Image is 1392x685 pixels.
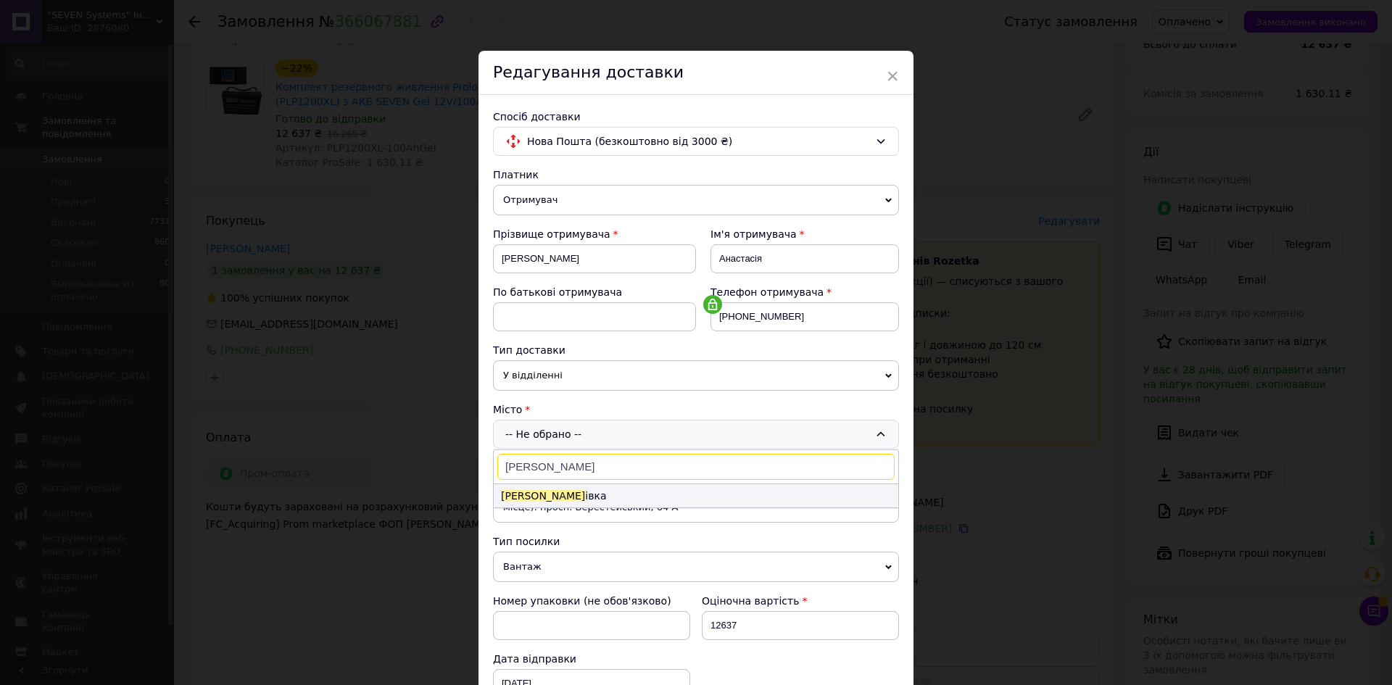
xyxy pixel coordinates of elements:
[493,169,539,180] span: Платник
[494,484,898,507] li: івка
[710,228,797,240] span: Ім'я отримувача
[493,552,899,582] span: Вантаж
[478,51,913,95] div: Редагування доставки
[493,360,899,391] span: У відділенні
[710,286,824,298] span: Телефон отримувача
[497,454,895,480] input: Знайти
[527,133,869,149] span: Нова Пошта (безкоштовно від 3000 ₴)
[493,228,610,240] span: Прізвище отримувача
[493,652,690,666] div: Дата відправки
[501,490,585,502] span: [PERSON_NAME]
[493,536,560,547] span: Тип посилки
[493,109,899,124] div: Спосіб доставки
[702,594,899,608] div: Оціночна вартість
[493,185,899,215] span: Отримувач
[710,302,899,331] input: +380
[493,286,622,298] span: По батькові отримувача
[493,420,899,449] div: -- Не обрано --
[493,402,899,417] div: Місто
[493,594,690,608] div: Номер упаковки (не обов'язково)
[493,344,565,356] span: Тип доставки
[886,64,899,88] span: ×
